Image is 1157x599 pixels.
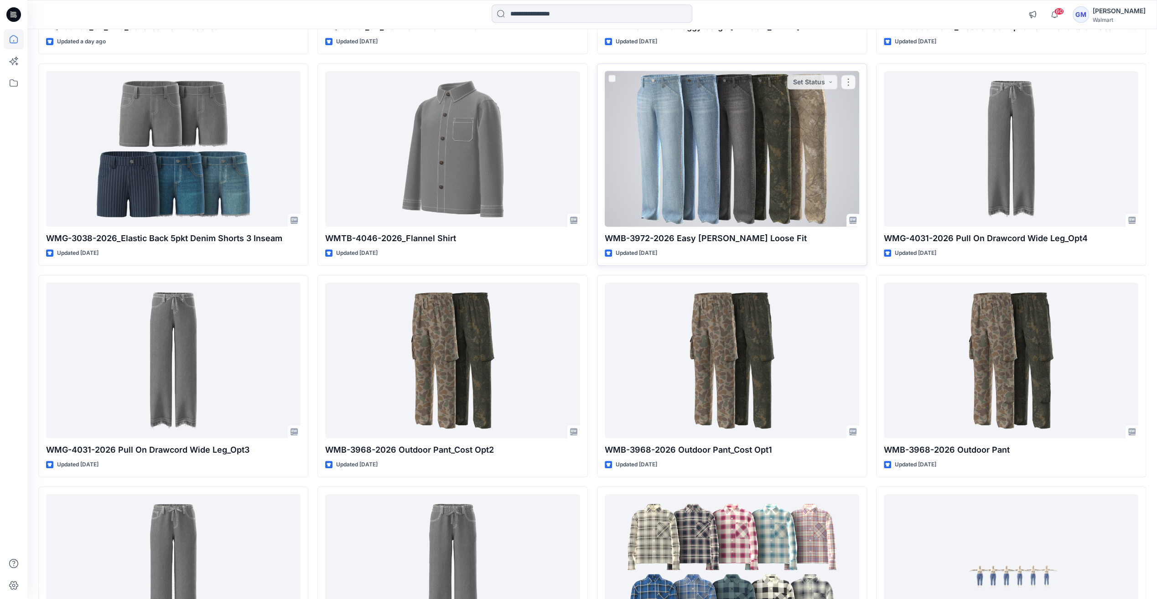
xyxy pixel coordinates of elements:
[884,444,1138,456] p: WMB-3968-2026 Outdoor Pant
[895,460,936,470] p: Updated [DATE]
[884,283,1138,438] a: WMB-3968-2026 Outdoor Pant
[605,232,859,245] p: WMB-3972-2026 Easy [PERSON_NAME] Loose Fit
[46,444,301,456] p: WMG-4031-2026 Pull On Drawcord Wide Leg_Opt3
[325,444,580,456] p: WMB-3968-2026 Outdoor Pant_Cost Opt2
[895,248,936,258] p: Updated [DATE]
[336,248,378,258] p: Updated [DATE]
[325,232,580,245] p: WMTB-4046-2026_Flannel Shirt
[336,37,378,46] p: Updated [DATE]
[1093,5,1146,16] div: [PERSON_NAME]
[1093,16,1146,23] div: Walmart
[46,283,301,438] a: WMG-4031-2026 Pull On Drawcord Wide Leg_Opt3
[336,460,378,470] p: Updated [DATE]
[605,71,859,227] a: WMB-3972-2026 Easy Carpenter Loose Fit
[605,444,859,456] p: WMB-3968-2026 Outdoor Pant_Cost Opt1
[884,232,1138,245] p: WMG-4031-2026 Pull On Drawcord Wide Leg_Opt4
[46,232,301,245] p: WMG-3038-2026_Elastic Back 5pkt Denim Shorts 3 Inseam
[884,71,1138,227] a: WMG-4031-2026 Pull On Drawcord Wide Leg_Opt4
[616,460,657,470] p: Updated [DATE]
[605,283,859,438] a: WMB-3968-2026 Outdoor Pant_Cost Opt1
[57,37,106,46] p: Updated a day ago
[1054,8,1064,15] span: 60
[57,248,99,258] p: Updated [DATE]
[46,71,301,227] a: WMG-3038-2026_Elastic Back 5pkt Denim Shorts 3 Inseam
[325,283,580,438] a: WMB-3968-2026 Outdoor Pant_Cost Opt2
[325,71,580,227] a: WMTB-4046-2026_Flannel Shirt
[1073,6,1089,23] div: GM
[57,460,99,470] p: Updated [DATE]
[895,37,936,46] p: Updated [DATE]
[616,248,657,258] p: Updated [DATE]
[616,37,657,46] p: Updated [DATE]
